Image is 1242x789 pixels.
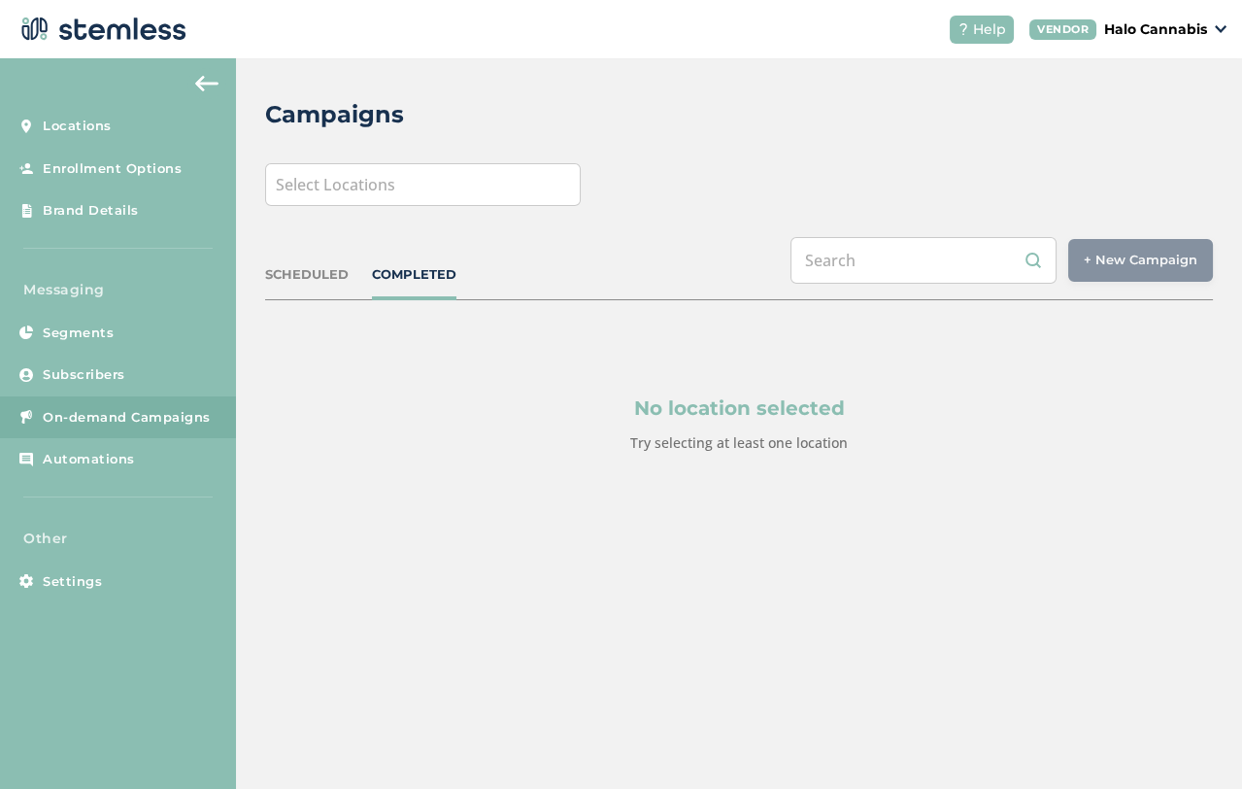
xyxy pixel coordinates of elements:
[265,265,349,285] div: SCHEDULED
[43,572,102,592] span: Settings
[276,174,395,195] span: Select Locations
[16,10,186,49] img: logo-dark-0685b13c.svg
[1029,19,1096,40] div: VENDOR
[43,159,182,179] span: Enrollment Options
[973,19,1006,40] span: Help
[43,365,125,385] span: Subscribers
[630,433,848,452] label: Try selecting at least one location
[957,23,969,35] img: icon-help-white-03924b79.svg
[265,97,404,132] h2: Campaigns
[195,76,218,91] img: icon-arrow-back-accent-c549486e.svg
[43,450,135,469] span: Automations
[1145,696,1242,789] iframe: Chat Widget
[1215,25,1226,33] img: icon_down-arrow-small-66adaf34.svg
[43,408,211,428] span: On-demand Campaigns
[1104,19,1207,40] p: Halo Cannabis
[43,201,139,221] span: Brand Details
[43,117,112,136] span: Locations
[43,324,114,343] span: Segments
[372,265,456,285] div: COMPLETED
[790,237,1057,284] input: Search
[358,394,1120,423] p: No location selected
